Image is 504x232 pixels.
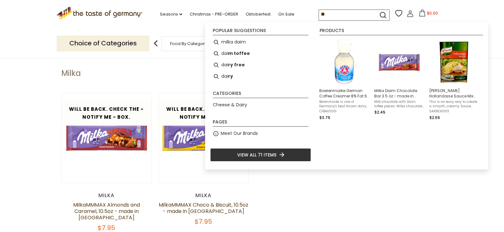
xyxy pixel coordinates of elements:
[210,48,311,59] li: daim toffee
[159,201,248,215] a: MilkaMMMAX Choco & Biscuit, 10.5oz - made in [GEOGRAPHIC_DATA]
[73,201,140,221] a: MilkaMMMAX Almonds and Caramel, 10.5oz - made in [GEOGRAPHIC_DATA]
[319,88,369,99] span: Baerenmarke German Coffee Creamer 8% Fat 6 oz
[210,71,311,82] li: dairy
[429,100,479,109] span: This is an easy way to create a smooth, creamy Sauce Hollandaise, which provides a creamy, slighl...
[374,88,424,99] span: Milka Daim Chocolate Bar 3.5 oz.- made in [GEOGRAPHIC_DATA]
[213,28,308,35] li: Popular suggestions
[372,36,427,123] li: Milka Daim Chocolate Bar 3.5 oz.- made in Germany
[158,192,249,199] div: Milka
[195,217,212,226] span: $7.95
[213,91,308,98] li: Categories
[205,22,488,169] div: Instant Search Results
[374,39,424,121] a: Milka DaimMilka Daim Chocolate Bar 3.5 oz.- made in [GEOGRAPHIC_DATA]Milk chocolate with Daim tof...
[62,93,152,183] img: MilkaMMMAX
[319,100,369,109] span: Bärenmarke is one of Germany's best known dairy brands and is synonymous for condensed milk used ...
[278,11,294,18] a: On Sale
[415,10,442,19] button: $0.00
[429,115,440,120] span: $2.55
[213,120,308,127] li: Pages
[319,39,369,121] a: Baerenmarke German Coffee Creamer 8% Fat 6 ozBärenmarke is one of Germany's best known dairy bran...
[429,88,479,99] span: [PERSON_NAME] Hollandaise Sauce Mix 0.9 oz
[159,93,249,183] img: MilkaMMMAX
[221,130,258,137] a: Meet Our Brands
[319,115,330,120] span: $3.75
[427,36,482,123] li: Knorr Hollandaise Sauce Mix 0.9 oz
[374,109,385,115] span: $2.45
[376,39,422,85] img: Milka Daim
[210,59,311,71] li: dairy free
[210,99,311,111] li: Cheese & Dairy
[237,151,276,158] span: View all 71 items
[61,192,152,199] div: Milka
[320,28,483,35] li: Products
[57,36,149,51] p: Choice of Categories
[317,36,372,123] li: Baerenmarke German Coffee Creamer 8% Fat 6 oz
[213,101,247,109] a: Cheese & Dairy
[170,41,207,46] a: Food By Category
[429,109,479,114] span: SAKNO0003
[374,100,424,109] span: Milk chocolate with Daim toffee pieces. Milka chocolates originated in [GEOGRAPHIC_DATA] in [DATE...
[160,11,182,18] a: Seasons
[61,69,81,78] h1: Milka
[228,61,245,69] b: ry free
[429,39,479,121] a: [PERSON_NAME] Hollandaise Sauce Mix 0.9 ozThis is an easy way to create a smooth, creamy Sauce Ho...
[228,50,250,57] b: m toffee
[210,148,311,162] li: View all 71 items
[190,11,238,18] a: Christmas - PRE-ORDER
[210,128,311,139] li: Meet Our Brands
[210,36,311,48] li: milka daim
[246,11,271,18] a: Oktoberfest
[149,37,162,50] img: previous arrow
[319,109,369,114] span: CFBAE0001
[427,10,438,16] span: $0.00
[228,73,233,80] b: ry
